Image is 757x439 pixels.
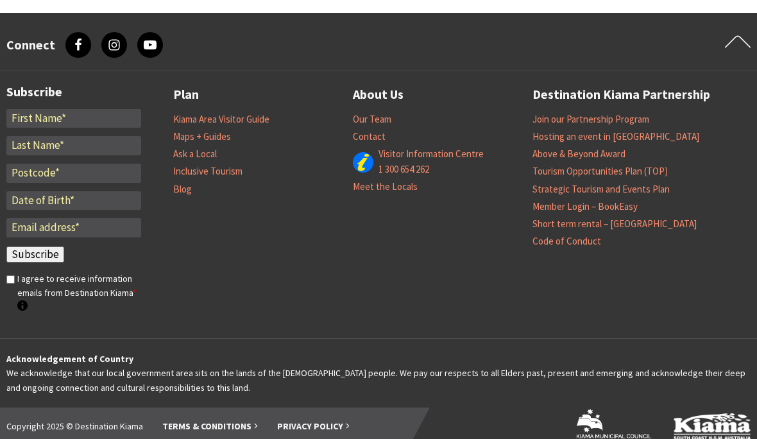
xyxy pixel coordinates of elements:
[6,137,141,156] input: Last Name*
[532,184,670,196] a: Strategic Tourism and Events Plan
[532,218,697,248] a: Short term rental – [GEOGRAPHIC_DATA] Code of Conduct
[6,420,143,434] li: Copyright 2025 © Destination Kiama
[532,148,625,161] a: Above & Beyond Award
[6,85,141,100] h3: Subscribe
[6,38,55,53] h3: Connect
[6,352,751,395] p: We acknowledge that our local government area sits on the lands of the [DEMOGRAPHIC_DATA] people....
[353,131,386,144] a: Contact
[353,114,391,126] a: Our Team
[532,201,638,214] a: Member Login – BookEasy
[173,184,192,196] a: Blog
[173,148,217,161] a: Ask a Local
[353,181,418,194] a: Meet the Locals
[6,219,141,238] input: Email address*
[173,131,231,144] a: Maps + Guides
[173,166,242,178] a: Inclusive Tourism
[6,164,141,184] input: Postcode*
[378,164,429,176] a: 1 300 654 262
[532,85,710,106] a: Destination Kiama Partnership
[353,85,404,106] a: About Us
[532,166,668,178] a: Tourism Opportunities Plan (TOP)
[173,114,269,126] a: Kiama Area Visitor Guide
[532,114,649,126] a: Join our Partnership Program
[6,247,64,264] input: Subscribe
[532,131,699,144] a: Hosting an event in [GEOGRAPHIC_DATA]
[277,421,350,433] a: Privacy Policy
[6,110,141,129] input: First Name*
[378,148,484,161] a: Visitor Information Centre
[17,272,141,315] label: I agree to receive information emails from Destination Kiama
[173,85,199,106] a: Plan
[6,192,141,211] input: Date of Birth*
[162,421,258,433] a: Terms & Conditions
[6,354,133,365] strong: Acknowledgement of Country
